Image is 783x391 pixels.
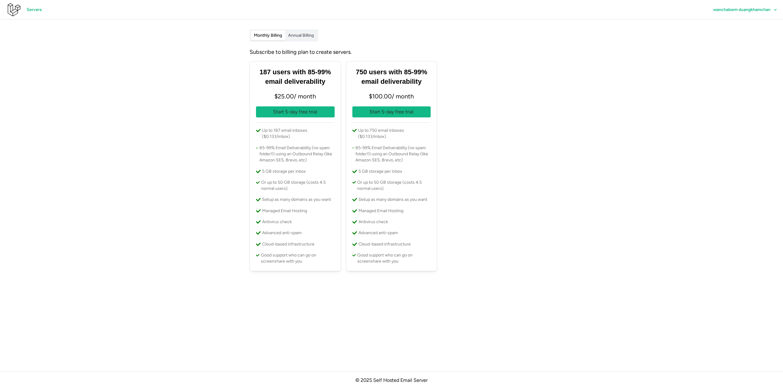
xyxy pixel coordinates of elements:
p: Managed Email Hosting [358,208,403,214]
p: Advanced anti-spam [358,230,398,236]
p: Advanced anti-spam [262,230,302,236]
p: Up to 750 email inboxes ($0.133/inbox) [358,127,431,140]
p: $ 100.00 / month [352,91,431,101]
p: 5 GB storage per inbox [262,168,306,175]
div: Subscribe to billing plan to create servers. [250,48,533,57]
p: Or up to 50 GB storage (costs 4.5 normal users). [261,179,335,192]
span: Annual Billing [288,33,314,38]
p: Antivirus check [358,219,388,225]
h3: 187 users with 85-99% email deliverability [256,68,335,87]
p: Setup as many domains as you want [262,197,331,203]
p: Or up to 50 GB storage (costs 4.5 normal users). [357,179,431,192]
p: 5 GB storage per inbox [358,168,402,175]
p: $ 25.00 / month [256,91,335,101]
p: Antivirus check [262,219,292,225]
p: Managed Email Hosting [262,208,307,214]
p: Start 5-day free trial [369,108,414,116]
p: 85-99% Email Deliverability (no spam folder!!) using an Outbound Relay (like Amazon SES, Brevo, etc) [355,145,431,164]
button: Start 5-day free trial [352,106,431,117]
p: 85-99% Email Deliverability (no spam folder!!) using an Outbound Relay (like Amazon SES, Brevo, etc) [259,145,335,164]
p: Cloud-based infrastructure [358,241,411,247]
p: Good support who can go on screenshare with you [357,252,431,265]
span: wanchaloem duangkhamchan [713,8,770,12]
button: Start 5-day free trial [256,106,335,117]
p: Start 5-day free trial [273,108,317,116]
button: wanchaloem duangkhamchan [707,4,783,15]
p: Up to 187 email inboxes ($0.133/inbox) [262,127,335,140]
a: Servers [21,4,48,15]
p: Good support who can go on screenshare with you [261,252,334,265]
p: Setup as many domains as you want [358,197,427,203]
p: Cloud-based infrastructure [262,241,314,247]
span: Monthly Billing [254,33,282,38]
span: Servers [27,5,42,15]
h3: 750 users with 85-99% email deliverability [352,68,431,87]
